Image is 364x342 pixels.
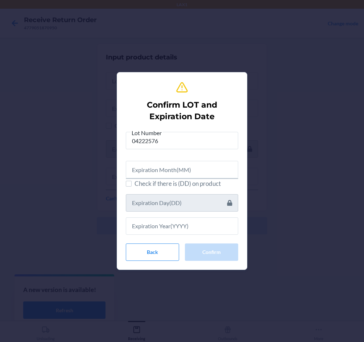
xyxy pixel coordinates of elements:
[126,217,238,235] input: Expiration Year(YYYY)
[131,129,163,137] span: Lot Number
[126,181,132,187] input: Check if there is (DD) on product
[135,179,238,188] span: Check if there is (DD) on product
[126,132,238,149] input: Lot Number
[126,161,238,178] input: Expiration Month(MM)
[126,194,238,212] input: Expiration Day(DD)
[185,243,238,261] button: Confirm
[126,243,179,261] button: Back
[129,99,235,122] h2: Confirm LOT and Expiration Date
